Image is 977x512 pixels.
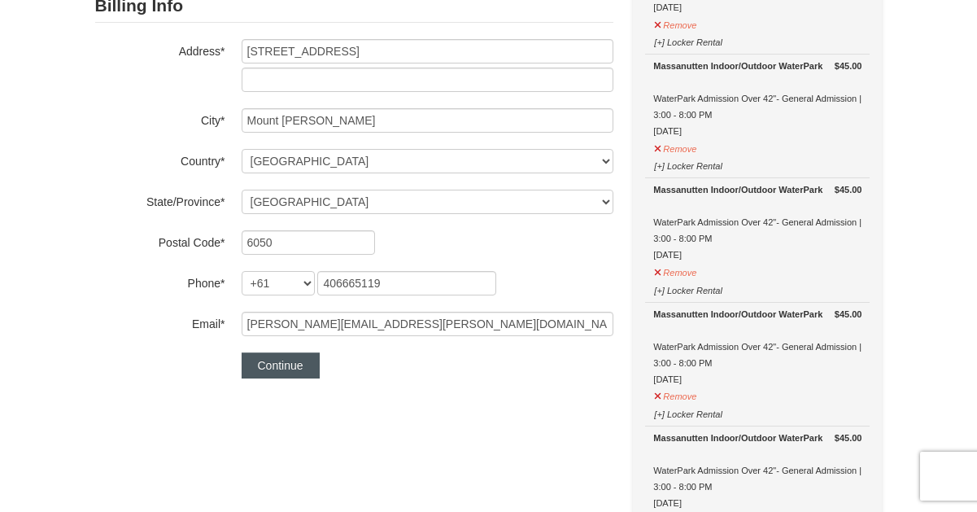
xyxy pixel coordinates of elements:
[95,230,225,251] label: Postal Code*
[653,182,861,198] div: Massanutten Indoor/Outdoor WaterPark
[653,58,861,139] div: WaterPark Admission Over 42"- General Admission | 3:00 - 8:00 PM [DATE]
[653,278,722,299] button: [+] Locker Rental
[653,58,861,74] div: Massanutten Indoor/Outdoor WaterPark
[95,108,225,129] label: City*
[95,271,225,291] label: Phone*
[242,352,320,379] button: Continue
[653,137,697,157] button: Remove
[653,402,722,422] button: [+] Locker Rental
[653,30,722,50] button: [+] Locker Rental
[95,312,225,332] label: Email*
[835,58,862,74] strong: $45.00
[653,306,861,322] div: Massanutten Indoor/Outdoor WaterPark
[317,271,496,295] input: Phone
[835,430,862,446] strong: $45.00
[653,430,861,446] div: Massanutten Indoor/Outdoor WaterPark
[242,312,613,336] input: Email
[95,149,225,169] label: Country*
[242,108,613,133] input: City
[653,260,697,281] button: Remove
[95,190,225,210] label: State/Province*
[835,306,862,322] strong: $45.00
[95,39,225,59] label: Address*
[653,182,861,263] div: WaterPark Admission Over 42"- General Admission | 3:00 - 8:00 PM [DATE]
[653,384,697,405] button: Remove
[242,230,375,255] input: Postal Code
[653,430,861,511] div: WaterPark Admission Over 42"- General Admission | 3:00 - 8:00 PM [DATE]
[653,306,861,387] div: WaterPark Admission Over 42"- General Admission | 3:00 - 8:00 PM [DATE]
[242,39,613,63] input: Billing Info
[653,13,697,33] button: Remove
[835,182,862,198] strong: $45.00
[653,154,722,174] button: [+] Locker Rental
